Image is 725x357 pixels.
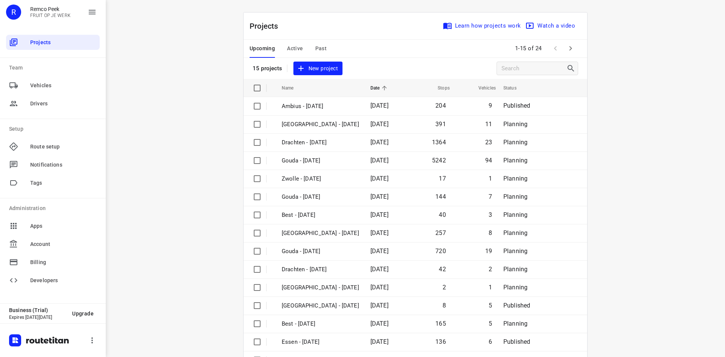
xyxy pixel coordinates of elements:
p: Gouda - Thursday [282,247,359,256]
span: 257 [435,229,446,236]
span: Published [503,338,531,345]
span: 40 [439,211,446,218]
span: 204 [435,102,446,109]
span: Date [370,83,390,93]
span: Apps [30,222,97,230]
div: Notifications [6,157,100,172]
span: 8 [443,302,446,309]
span: Planning [503,193,528,200]
div: Route setup [6,139,100,154]
span: Past [315,44,327,53]
span: Planning [503,175,528,182]
span: [DATE] [370,229,389,236]
span: Notifications [30,161,97,169]
span: 23 [485,139,492,146]
span: 42 [439,266,446,273]
span: Tags [30,179,97,187]
span: 3 [489,211,492,218]
p: 15 projects [253,65,282,72]
span: 1-15 of 24 [512,40,545,57]
span: 720 [435,247,446,255]
p: Drachten - Thursday [282,265,359,274]
p: Antwerpen - Thursday [282,283,359,292]
p: FRUIT OP JE WERK [30,13,71,18]
span: Planning [503,320,528,327]
input: Search projects [501,63,566,74]
p: Remco Peek [30,6,71,12]
span: Vehicles [469,83,496,93]
p: Projects [250,20,284,32]
span: 11 [485,121,492,128]
p: Gemeente Rotterdam - Thursday [282,301,359,310]
span: Vehicles [30,82,97,90]
div: Vehicles [6,78,100,93]
span: [DATE] [370,284,389,291]
div: Developers [6,273,100,288]
span: 136 [435,338,446,345]
span: Published [503,302,531,309]
p: Antwerpen - Monday [282,120,359,129]
p: Gouda - Monday [282,156,359,165]
button: New project [293,62,342,76]
span: Planning [503,121,528,128]
span: Planning [503,284,528,291]
span: 1 [489,284,492,291]
span: Planning [503,247,528,255]
span: [DATE] [370,102,389,109]
p: Business (Trial) [9,307,66,313]
span: [DATE] [370,266,389,273]
span: Published [503,102,531,109]
div: Projects [6,35,100,50]
span: Previous Page [548,41,563,56]
p: Administration [9,204,100,212]
span: Planning [503,157,528,164]
span: Status [503,83,526,93]
div: Drivers [6,96,100,111]
div: R [6,5,21,20]
span: [DATE] [370,139,389,146]
span: 9 [489,102,492,109]
p: Gouda - Friday [282,193,359,201]
div: Tags [6,175,100,190]
span: Drivers [30,100,97,108]
span: Projects [30,39,97,46]
span: Planning [503,266,528,273]
p: Best - Thursday [282,320,359,328]
span: 8 [489,229,492,236]
span: Planning [503,211,528,218]
span: 2 [443,284,446,291]
span: Upcoming [250,44,275,53]
span: Planning [503,139,528,146]
div: Search [566,64,578,73]
p: Drachten - Monday [282,138,359,147]
span: Upgrade [72,311,94,317]
span: 2 [489,266,492,273]
span: 1364 [432,139,446,146]
span: 17 [439,175,446,182]
div: Apps [6,218,100,233]
p: Team [9,64,100,72]
span: Route setup [30,143,97,151]
span: 144 [435,193,446,200]
div: Billing [6,255,100,270]
span: 19 [485,247,492,255]
p: Zwolle - [DATE] [282,175,359,183]
span: Name [282,83,304,93]
span: 6 [489,338,492,345]
p: Setup [9,125,100,133]
span: Account [30,240,97,248]
span: [DATE] [370,157,389,164]
span: 165 [435,320,446,327]
span: 5 [489,320,492,327]
span: [DATE] [370,338,389,345]
p: Essen - Wednesday [282,338,359,346]
span: Active [287,44,303,53]
span: 5 [489,302,492,309]
span: [DATE] [370,247,389,255]
span: Developers [30,277,97,284]
span: [DATE] [370,211,389,218]
span: [DATE] [370,320,389,327]
div: Account [6,236,100,252]
span: 5242 [432,157,446,164]
p: Zwolle - Thursday [282,229,359,238]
